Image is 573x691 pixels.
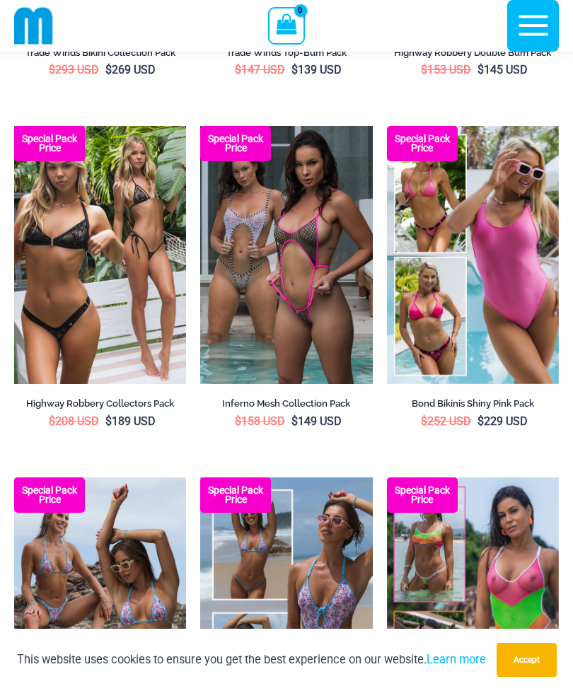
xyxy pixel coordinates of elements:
[14,397,186,414] a: Highway Robbery Collectors Pack
[200,47,372,64] a: Trade Winds Top-Bum Pack
[291,63,342,76] bdi: 139 USD
[17,650,486,669] p: This website uses cookies to ensure you get the best experience on our website.
[14,47,186,64] a: Trade Winds Bikini Collection Pack
[49,63,99,76] bdi: 293 USD
[105,63,156,76] bdi: 269 USD
[387,134,458,153] b: Special Pack Price
[200,486,271,504] b: Special Pack Price
[421,63,427,76] span: $
[14,6,53,45] img: cropped mm emblem
[477,63,528,76] bdi: 145 USD
[14,486,85,504] b: Special Pack Price
[291,414,298,428] span: $
[200,397,372,410] h2: Inferno Mesh Collection Pack
[477,414,528,428] bdi: 229 USD
[200,126,372,384] a: Inferno Mesh One Piece Collection Pack (3) Inferno Mesh Black White 8561 One Piece 08Inferno Mesh...
[427,653,486,666] a: Learn more
[200,126,372,384] img: Inferno Mesh One Piece Collection Pack (3)
[291,63,298,76] span: $
[14,47,186,59] h2: Trade Winds Bikini Collection Pack
[49,63,55,76] span: $
[235,414,285,428] bdi: 158 USD
[14,397,186,410] h2: Highway Robbery Collectors Pack
[477,414,484,428] span: $
[235,414,241,428] span: $
[421,63,471,76] bdi: 153 USD
[14,126,186,384] img: Collection Pack
[387,47,559,59] h2: Highway Robbery Double Bum Pack
[477,63,484,76] span: $
[421,414,471,428] bdi: 252 USD
[200,47,372,59] h2: Trade Winds Top-Bum Pack
[387,397,559,410] h2: Bond Bikinis Shiny Pink Pack
[421,414,427,428] span: $
[105,63,112,76] span: $
[387,397,559,414] a: Bond Bikinis Shiny Pink Pack
[200,134,271,153] b: Special Pack Price
[14,126,186,384] a: Collection Pack Highway Robbery Black Gold 823 One Piece Monokini 11Highway Robbery Black Gold 82...
[49,414,99,428] bdi: 208 USD
[387,486,458,504] b: Special Pack Price
[105,414,156,428] bdi: 189 USD
[387,47,559,64] a: Highway Robbery Double Bum Pack
[387,126,559,384] a: Bond Bikinis Shiny Pink Pack Bond Shiny Pink 8935 One Piece 08Bond Shiny Pink 8935 One Piece 08
[200,397,372,414] a: Inferno Mesh Collection Pack
[291,414,342,428] bdi: 149 USD
[105,414,112,428] span: $
[49,414,55,428] span: $
[497,643,557,677] button: Accept
[235,63,285,76] bdi: 147 USD
[387,126,559,384] img: Bond Bikinis Shiny Pink Pack
[14,134,85,153] b: Special Pack Price
[268,7,304,44] a: View Shopping Cart, empty
[235,63,241,76] span: $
